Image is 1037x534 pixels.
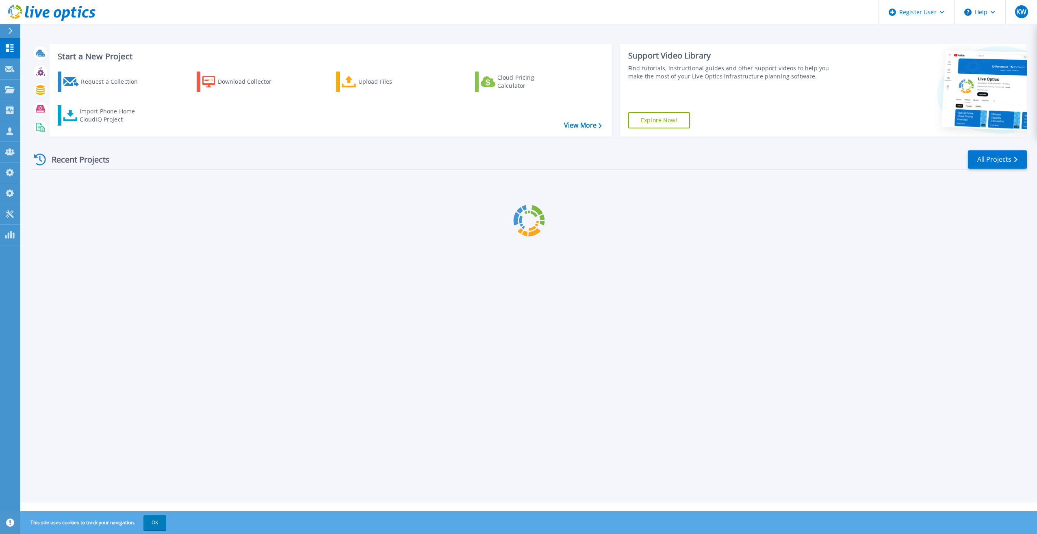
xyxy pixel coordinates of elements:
[1016,9,1026,15] span: KW
[968,150,1027,169] a: All Projects
[497,74,562,90] div: Cloud Pricing Calculator
[22,515,166,530] span: This site uses cookies to track your navigation.
[80,107,143,124] div: Import Phone Home CloudIQ Project
[564,122,602,129] a: View More
[628,50,838,61] div: Support Video Library
[218,74,283,90] div: Download Collector
[475,72,566,92] a: Cloud Pricing Calculator
[197,72,287,92] a: Download Collector
[336,72,427,92] a: Upload Files
[358,74,423,90] div: Upload Files
[58,72,148,92] a: Request a Collection
[31,150,121,169] div: Recent Projects
[143,515,166,530] button: OK
[58,52,601,61] h3: Start a New Project
[628,112,690,128] a: Explore Now!
[81,74,146,90] div: Request a Collection
[628,64,838,80] div: Find tutorials, instructional guides and other support videos to help you make the most of your L...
